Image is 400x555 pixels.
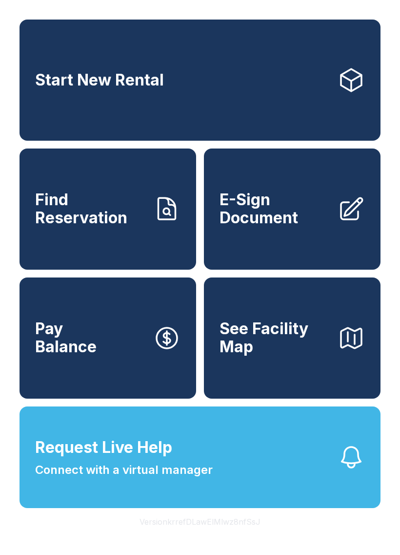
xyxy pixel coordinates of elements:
span: Request Live Help [35,436,172,459]
button: PayBalance [20,277,196,399]
span: E-Sign Document [220,191,330,227]
span: Find Reservation [35,191,145,227]
a: Start New Rental [20,20,380,141]
a: Find Reservation [20,149,196,270]
button: Request Live HelpConnect with a virtual manager [20,406,380,508]
span: Start New Rental [35,71,164,89]
span: See Facility Map [220,320,330,356]
button: See Facility Map [204,277,380,399]
span: Pay Balance [35,320,97,356]
a: E-Sign Document [204,149,380,270]
button: VersionkrrefDLawElMlwz8nfSsJ [132,508,268,535]
span: Connect with a virtual manager [35,461,213,479]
